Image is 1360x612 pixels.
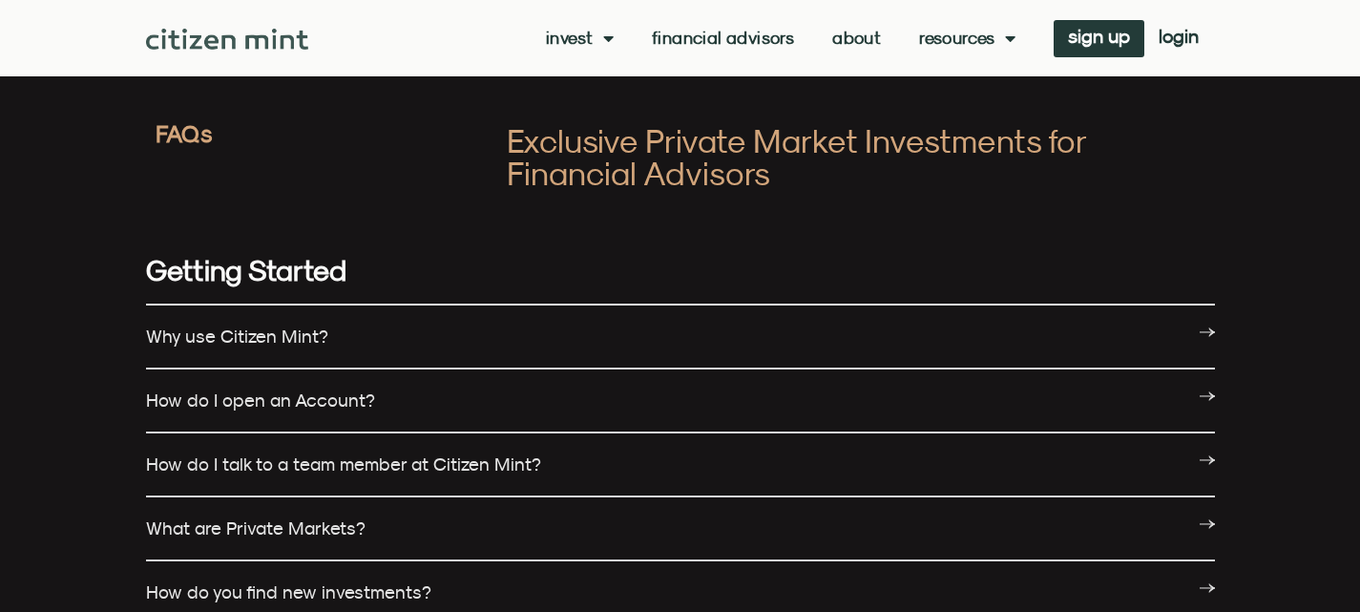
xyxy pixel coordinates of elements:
[146,497,1215,561] div: What are Private Markets?
[1068,30,1130,43] span: sign up
[146,369,1215,433] div: How do I open an Account?
[146,454,541,475] a: How do I talk to a team member at Citizen Mint?
[832,29,881,48] a: About
[507,124,1204,189] h2: Exclusive Private Market Investments for Financial Advisors
[1054,20,1144,57] a: sign up
[919,29,1015,48] a: Resources
[146,29,309,50] img: Citizen Mint
[546,29,614,48] a: Invest
[156,124,489,143] h2: FAQs
[1144,20,1213,57] a: login
[652,29,794,48] a: Financial Advisors
[146,433,1215,497] div: How do I talk to a team member at Citizen Mint?
[1159,30,1199,43] span: login
[146,517,366,538] a: What are Private Markets?
[146,581,431,602] a: How do you find new investments?
[546,29,1015,48] nav: Menu
[146,326,328,347] a: Why use Citizen Mint?
[146,256,1215,285] h3: Getting Started
[146,306,1215,369] div: Why use Citizen Mint?
[146,390,375,411] a: How do I open an Account?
